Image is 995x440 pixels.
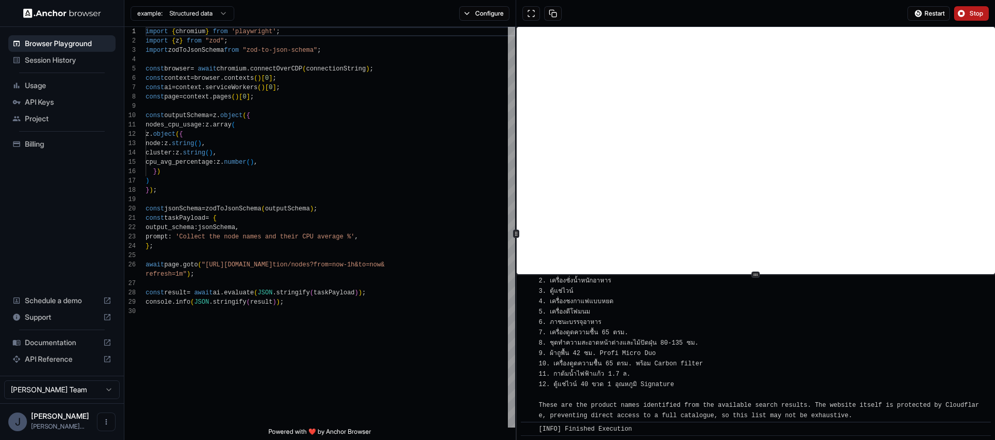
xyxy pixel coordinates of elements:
[179,37,183,45] span: }
[146,177,149,184] span: )
[276,28,280,35] span: ;
[213,112,217,119] span: z
[124,195,136,204] div: 19
[8,292,116,309] div: Schedule a demo
[164,215,205,222] span: taskPayload
[164,261,179,268] span: page
[254,289,258,296] span: (
[187,289,190,296] span: =
[146,84,164,91] span: const
[354,233,358,240] span: ,
[213,215,217,222] span: {
[146,140,161,147] span: node
[164,205,202,212] span: jsonSchema
[161,140,164,147] span: :
[224,75,254,82] span: contexts
[354,289,358,296] span: )
[187,271,190,278] span: )
[265,84,268,91] span: [
[124,46,136,55] div: 3
[153,131,175,138] span: object
[273,299,276,306] span: )
[526,424,531,434] span: ​
[183,261,198,268] span: goto
[164,93,179,101] span: page
[124,158,136,167] div: 15
[205,149,209,157] span: (
[194,224,198,231] span: :
[153,168,157,175] span: }
[124,176,136,186] div: 17
[209,149,212,157] span: )
[124,214,136,223] div: 21
[124,130,136,139] div: 12
[25,113,111,124] span: Project
[220,75,224,82] span: .
[124,148,136,158] div: 14
[124,223,136,232] div: 22
[8,413,27,431] div: J
[202,261,273,268] span: "[URL][DOMAIN_NAME]
[280,299,283,306] span: ;
[202,121,205,129] span: :
[176,37,179,45] span: z
[176,149,179,157] span: z
[250,299,273,306] span: result
[258,84,261,91] span: (
[276,84,280,91] span: ;
[314,289,354,296] span: taskPayload
[250,65,303,73] span: connectOverCDP
[239,93,243,101] span: [
[179,131,183,138] span: {
[213,299,247,306] span: stringify
[124,260,136,269] div: 26
[261,75,265,82] span: [
[164,75,190,82] span: context
[224,159,246,166] span: number
[149,243,153,250] span: ;
[176,299,191,306] span: info
[146,112,164,119] span: const
[209,112,212,119] span: =
[149,131,153,138] span: .
[124,102,136,111] div: 9
[246,159,250,166] span: (
[269,75,273,82] span: ]
[146,233,168,240] span: prompt
[268,428,371,440] span: Powered with ❤️ by Anchor Browser
[276,299,280,306] span: )
[168,47,224,54] span: zodToJsonSchema
[907,6,950,21] button: Restart
[190,65,194,73] span: =
[243,93,246,101] span: 0
[25,80,111,91] span: Usage
[232,93,235,101] span: (
[124,92,136,102] div: 8
[273,261,385,268] span: tion/nodes?from=now-1h&to=now&
[164,112,209,119] span: outputSchema
[224,47,239,54] span: from
[164,140,168,147] span: z
[224,37,228,45] span: ;
[970,9,984,18] span: Stop
[194,140,198,147] span: (
[172,149,175,157] span: :
[220,112,243,119] span: object
[273,75,276,82] span: ;
[213,93,232,101] span: pages
[179,261,183,268] span: .
[544,6,562,21] button: Copy session ID
[213,149,217,157] span: ,
[124,27,136,36] div: 1
[8,334,116,351] div: Documentation
[179,149,183,157] span: .
[205,215,209,222] span: =
[157,168,161,175] span: )
[172,299,175,306] span: .
[146,75,164,82] span: const
[164,84,172,91] span: ai
[369,65,373,73] span: ;
[243,47,317,54] span: "zod-to-json-schema"
[359,289,362,296] span: )
[137,9,163,18] span: example:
